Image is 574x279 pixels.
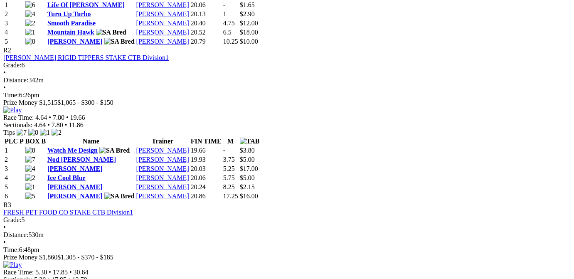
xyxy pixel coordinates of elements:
td: 20.52 [190,28,222,37]
td: 1 [4,1,24,9]
img: 2 [52,129,62,136]
img: 2 [25,174,35,182]
td: 20.03 [190,165,222,173]
td: 20.24 [190,183,222,191]
span: • [65,121,67,128]
span: Tips [3,129,15,136]
th: FIN TIME [190,137,222,146]
a: [PERSON_NAME] [136,10,189,17]
text: 8.25 [223,183,235,190]
td: 20.06 [190,1,222,9]
a: Life Of [PERSON_NAME] [47,1,125,8]
img: 1 [40,129,50,136]
img: Play [3,261,22,269]
a: Nod [PERSON_NAME] [47,156,116,163]
a: [PERSON_NAME] [136,20,189,27]
text: 6.5 [223,29,232,36]
span: Race Time: [3,114,34,121]
td: 19.93 [190,156,222,164]
img: SA Bred [104,38,135,45]
text: - [223,1,225,8]
td: 6 [4,192,24,200]
div: 530m [3,231,571,239]
div: Prize Money $1,515 [3,99,571,106]
a: [PERSON_NAME] [47,38,102,45]
img: TAB [240,138,260,145]
span: $2.15 [240,183,255,190]
div: 6 [3,62,571,69]
img: 1 [25,29,35,36]
a: Ice Cool Blue [47,174,86,181]
div: 6:26pm [3,91,571,99]
a: [PERSON_NAME] [136,1,189,8]
td: 20.86 [190,192,222,200]
span: BOX [25,138,40,145]
span: $2.90 [240,10,255,17]
img: 5 [25,193,35,200]
a: [PERSON_NAME] RIGID TIPPERS STAKE CTB Division1 [3,54,169,61]
span: 4.64 [34,121,46,128]
div: 342m [3,77,571,84]
a: Watch Me Design [47,147,98,154]
td: 4 [4,174,24,182]
span: • [49,269,51,276]
img: 7 [17,129,27,136]
img: Play [3,106,22,114]
span: • [66,114,69,121]
td: 2 [4,156,24,164]
span: • [3,239,6,246]
text: 10.25 [223,38,238,45]
span: • [69,269,72,276]
a: Smooth Paradise [47,20,96,27]
span: 7.80 [52,121,63,128]
a: [PERSON_NAME] [136,165,189,172]
text: 1 [223,10,227,17]
a: [PERSON_NAME] [136,147,189,154]
a: FRESH PET FOOD CO STAKE CTB Division1 [3,209,133,216]
span: • [47,121,50,128]
span: 19.66 [70,114,85,121]
img: 4 [25,10,35,18]
td: 5 [4,37,24,46]
span: $10.00 [240,38,258,45]
text: 5.75 [223,174,235,181]
img: 8 [28,129,38,136]
img: 4 [25,165,35,173]
span: PLC [5,138,18,145]
span: B [41,138,46,145]
span: 11.86 [69,121,83,128]
span: Distance: [3,77,28,84]
td: 5 [4,183,24,191]
text: 5.25 [223,165,235,172]
td: 3 [4,165,24,173]
span: • [3,224,6,231]
img: 2 [25,20,35,27]
span: $16.00 [240,193,258,200]
span: • [3,84,6,91]
th: M [223,137,239,146]
span: R3 [3,201,11,208]
span: Grade: [3,62,22,69]
span: Grade: [3,216,22,223]
a: Turn Up Turbo [47,10,91,17]
span: Time: [3,91,19,99]
span: $5.00 [240,156,255,163]
span: 5.30 [35,269,47,276]
a: [PERSON_NAME] [47,193,102,200]
span: Race Time: [3,269,34,276]
span: $3.80 [240,147,255,154]
a: Mountain Hawk [47,29,94,36]
span: P [20,138,24,145]
th: Name [47,137,135,146]
th: Trainer [136,137,190,146]
td: 20.13 [190,10,222,18]
span: R2 [3,47,11,54]
span: $1.65 [240,1,255,8]
a: [PERSON_NAME] [136,156,189,163]
span: $12.00 [240,20,258,27]
span: 4.64 [35,114,47,121]
span: $18.00 [240,29,258,36]
div: 5 [3,216,571,224]
a: [PERSON_NAME] [136,183,189,190]
span: Sectionals: [3,121,32,128]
